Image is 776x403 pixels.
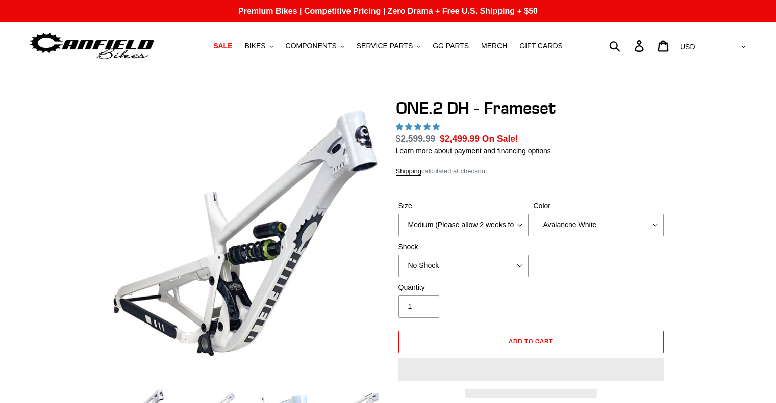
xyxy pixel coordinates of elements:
[398,201,529,211] label: Size
[281,39,349,53] button: COMPONENTS
[615,35,641,57] input: Search
[509,337,553,345] span: Add to cart
[428,39,474,53] a: GG PARTS
[357,42,413,50] span: SERVICE PARTS
[396,98,666,118] h1: ONE.2 DH - Frameset
[286,42,337,50] span: COMPONENTS
[28,30,156,62] img: Canfield Bikes
[398,241,529,252] label: Shock
[396,166,666,176] div: calculated at checkout.
[482,132,518,145] span: On Sale!
[398,331,664,353] button: Add to cart
[396,133,436,144] s: $2,599.99
[112,100,379,366] img: ONE.2 DH - Frameset
[239,39,278,53] button: BIKES
[396,147,551,155] a: Learn more about payment and financing options
[244,42,265,50] span: BIKES
[481,42,507,50] span: MERCH
[440,133,480,144] span: $2,499.99
[476,39,512,53] a: MERCH
[396,123,442,131] span: 5.00 stars
[352,39,425,53] button: SERVICE PARTS
[208,39,237,53] a: SALE
[213,42,232,50] span: SALE
[433,42,469,50] span: GG PARTS
[534,201,664,211] label: Color
[398,282,529,293] label: Quantity
[519,42,563,50] span: GIFT CARDS
[396,167,422,176] a: Shipping
[514,39,568,53] a: GIFT CARDS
